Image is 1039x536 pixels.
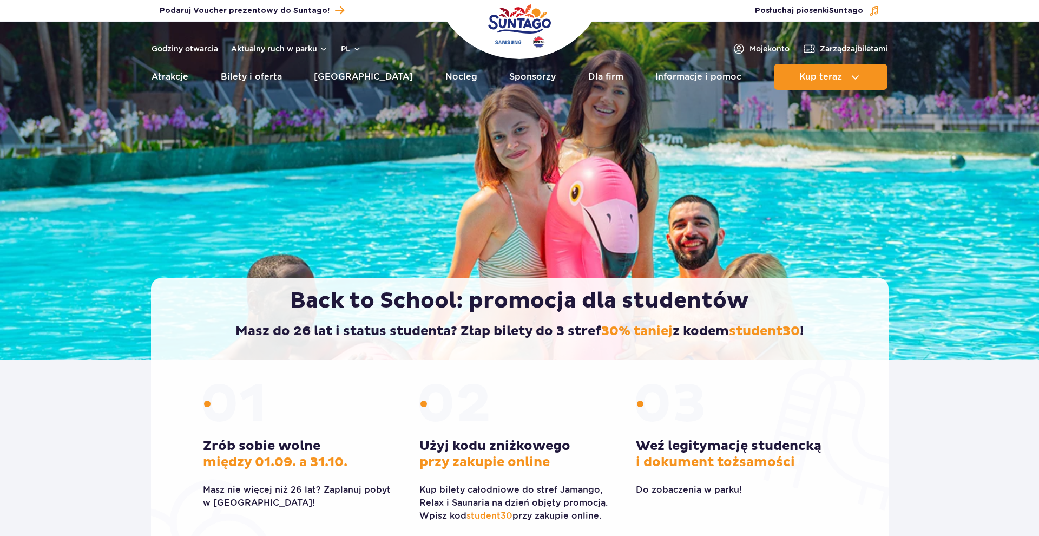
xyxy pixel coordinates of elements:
[152,43,218,54] a: Godziny otwarcia
[755,5,879,16] button: Posłuchaj piosenkiSuntago
[160,5,330,16] span: Podaruj Voucher prezentowy do Suntago!
[152,64,188,90] a: Atrakcje
[231,44,328,53] button: Aktualny ruch w parku
[799,72,842,82] span: Kup teraz
[509,64,556,90] a: Sponsorzy
[749,43,790,54] span: Moje konto
[636,438,836,470] h3: Weź legitymację studencką
[419,454,550,470] span: przy zakupie online
[601,323,673,339] span: 30% taniej
[588,64,623,90] a: Dla firm
[636,454,795,470] span: i dokument tożsamości
[820,43,887,54] span: Zarządzaj biletami
[419,483,620,522] p: Kup bilety całodniowe do stref Jamango, Relax i Saunaria na dzień objęty promocją. Wpisz kod przy...
[160,3,344,18] a: Podaruj Voucher prezentowy do Suntago!
[203,483,403,509] p: Masz nie więcej niż 26 lat? Zaplanuj pobyt w [GEOGRAPHIC_DATA]!
[774,64,887,90] button: Kup teraz
[729,323,800,339] span: student30
[203,454,347,470] span: między 01.09. a 31.10.
[732,42,790,55] a: Mojekonto
[203,438,403,470] h3: Zrób sobie wolne
[314,64,413,90] a: [GEOGRAPHIC_DATA]
[755,5,863,16] span: Posłuchaj piosenki
[341,43,361,54] button: pl
[174,323,866,339] h2: Masz do 26 lat i status studenta? Złap bilety do 3 stref z kodem !
[655,64,741,90] a: Informacje i pomoc
[174,287,866,315] h1: Back to School: promocja dla studentów
[636,483,836,496] p: Do zobaczenia w parku!
[445,64,477,90] a: Nocleg
[803,42,887,55] a: Zarządzajbiletami
[221,64,282,90] a: Bilety i oferta
[419,438,620,470] h3: Użyj kodu zniżkowego
[466,511,512,521] span: student30
[829,7,863,15] span: Suntago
